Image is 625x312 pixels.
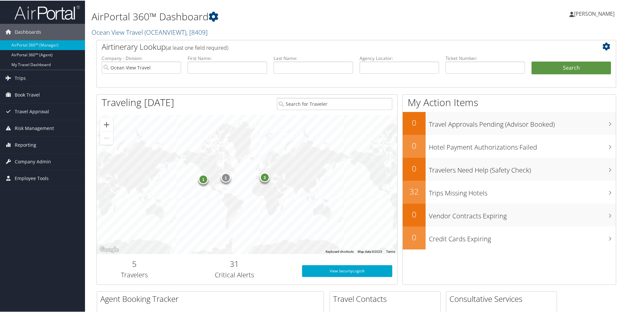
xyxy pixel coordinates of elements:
a: 0Travelers Need Help (Safety Check) [403,157,616,180]
span: ( OCEANVIEWT ) [144,27,186,36]
h2: 32 [403,185,426,196]
h1: AirPortal 360™ Dashboard [92,9,445,23]
h2: Travel Contacts [333,293,440,304]
a: Terms (opens in new tab) [386,249,395,253]
h2: Consultative Services [449,293,557,304]
img: Google [98,245,120,253]
a: [PERSON_NAME] [569,3,621,23]
a: 32Trips Missing Hotels [403,180,616,203]
label: Ticket Number: [446,54,525,61]
span: Risk Management [15,119,54,136]
span: Company Admin [15,153,51,169]
span: Dashboards [15,23,41,40]
h3: Credit Cards Expiring [429,230,616,243]
h2: 0 [403,208,426,219]
h3: Travel Approvals Pending (Advisor Booked) [429,116,616,128]
h3: Trips Missing Hotels [429,185,616,197]
button: Zoom in [100,118,113,131]
h2: 5 [102,258,167,269]
label: Company - Division: [102,54,181,61]
span: Travel Approval [15,103,49,119]
label: Last Name: [274,54,353,61]
label: First Name: [188,54,267,61]
input: Search for Traveler [277,97,392,109]
span: Map data ©2025 [358,249,382,253]
button: Keyboard shortcuts [326,249,354,253]
a: 0Vendor Contracts Expiring [403,203,616,226]
h2: 0 [403,231,426,242]
a: View SecurityLogic® [302,265,392,276]
span: (at least one field required) [166,44,228,51]
div: 1 [221,172,230,182]
span: Employee Tools [15,170,49,186]
span: Reporting [15,136,36,153]
h2: 0 [403,117,426,128]
a: 0Hotel Payment Authorizations Failed [403,134,616,157]
label: Agency Locator: [360,54,439,61]
h3: Travelers [102,270,167,279]
h3: Vendor Contracts Expiring [429,208,616,220]
span: Book Travel [15,86,40,102]
h3: Travelers Need Help (Safety Check) [429,162,616,174]
div: 1 [198,174,208,184]
span: Trips [15,69,26,86]
h2: 0 [403,162,426,174]
h3: Hotel Payment Authorizations Failed [429,139,616,151]
a: 0Credit Cards Expiring [403,226,616,249]
a: Ocean View Travel [92,27,208,36]
h2: 0 [403,139,426,151]
img: airportal-logo.png [14,4,80,20]
h3: Critical Alerts [177,270,292,279]
h1: Traveling [DATE] [102,95,174,109]
div: 3 [260,172,269,182]
h2: Agent Booking Tracker [100,293,324,304]
span: , [ 8409 ] [186,27,208,36]
h2: 31 [177,258,292,269]
span: [PERSON_NAME] [574,9,615,17]
a: 0Travel Approvals Pending (Advisor Booked) [403,111,616,134]
a: Open this area in Google Maps (opens a new window) [98,245,120,253]
h2: Airtinerary Lookup [102,41,568,52]
button: Search [532,61,611,74]
h1: My Action Items [403,95,616,109]
button: Zoom out [100,131,113,144]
